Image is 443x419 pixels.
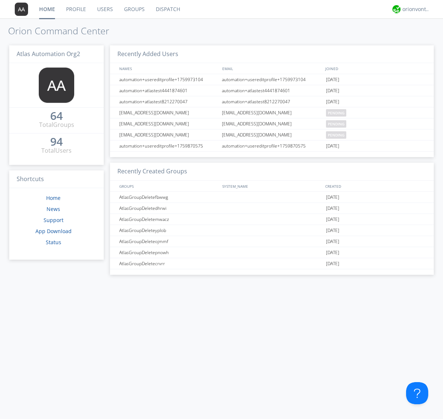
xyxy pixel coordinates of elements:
div: Total Groups [39,121,74,129]
a: Home [46,194,61,201]
span: [DATE] [326,258,339,269]
div: AtlasGroupDeletemwacz [117,214,220,225]
div: orionvontas+atlas+automation+org2 [402,6,430,13]
a: Support [44,217,63,224]
span: [DATE] [326,192,339,203]
h3: Recently Created Groups [110,163,434,181]
span: [DATE] [326,74,339,85]
span: [DATE] [326,141,339,152]
span: Atlas Automation Org2 [17,50,80,58]
div: AtlasGroupDeleteojmmf [117,236,220,247]
a: [EMAIL_ADDRESS][DOMAIN_NAME][EMAIL_ADDRESS][DOMAIN_NAME]pending [110,107,434,118]
span: [DATE] [326,225,339,236]
h3: Shortcuts [9,170,104,188]
a: [EMAIL_ADDRESS][DOMAIN_NAME][EMAIL_ADDRESS][DOMAIN_NAME]pending [110,118,434,129]
div: automation+usereditprofile+1759973104 [117,74,220,85]
div: AtlasGroupDeletecrvrr [117,258,220,269]
div: Total Users [41,146,72,155]
div: [EMAIL_ADDRESS][DOMAIN_NAME] [220,118,324,129]
div: NAMES [117,63,219,74]
a: App Download [35,228,72,235]
div: AtlasGroupDeletefbwwg [117,192,220,202]
span: [DATE] [326,236,339,247]
span: [DATE] [326,203,339,214]
div: [EMAIL_ADDRESS][DOMAIN_NAME] [220,129,324,140]
div: SYSTEM_NAME [220,181,323,191]
a: AtlasGroupDeletemwacz[DATE] [110,214,434,225]
img: 373638.png [39,67,74,103]
span: pending [326,109,346,117]
a: News [47,205,60,212]
div: 94 [50,138,63,145]
div: automation+atlastest4441874601 [220,85,324,96]
div: JOINED [323,63,427,74]
div: automation+atlastest8212270047 [220,96,324,107]
a: AtlasGroupDeletefbwwg[DATE] [110,192,434,203]
div: automation+usereditprofile+1759870575 [117,141,220,151]
div: GROUPS [117,181,219,191]
a: AtlasGroupDeleteojmmf[DATE] [110,236,434,247]
iframe: Toggle Customer Support [406,382,428,404]
a: 64 [50,112,63,121]
div: AtlasGroupDeletepnowh [117,247,220,258]
h3: Recently Added Users [110,45,434,63]
div: automation+atlastest4441874601 [117,85,220,96]
div: EMAIL [220,63,323,74]
a: AtlasGroupDeleteyplob[DATE] [110,225,434,236]
div: automation+usereditprofile+1759973104 [220,74,324,85]
a: 94 [50,138,63,146]
div: 64 [50,112,63,120]
a: AtlasGroupDeletepnowh[DATE] [110,247,434,258]
span: [DATE] [326,85,339,96]
a: AtlasGroupDeletecrvrr[DATE] [110,258,434,269]
div: [EMAIL_ADDRESS][DOMAIN_NAME] [117,118,220,129]
span: pending [326,131,346,139]
img: 373638.png [15,3,28,16]
a: AtlasGroupDeletedhrwi[DATE] [110,203,434,214]
div: CREATED [323,181,427,191]
span: pending [326,120,346,128]
div: automation+usereditprofile+1759870575 [220,141,324,151]
span: [DATE] [326,96,339,107]
a: automation+atlastest4441874601automation+atlastest4441874601[DATE] [110,85,434,96]
div: [EMAIL_ADDRESS][DOMAIN_NAME] [220,107,324,118]
a: automation+usereditprofile+1759973104automation+usereditprofile+1759973104[DATE] [110,74,434,85]
div: AtlasGroupDeleteyplob [117,225,220,236]
img: 29d36aed6fa347d5a1537e7736e6aa13 [392,5,401,13]
a: [EMAIL_ADDRESS][DOMAIN_NAME][EMAIL_ADDRESS][DOMAIN_NAME]pending [110,129,434,141]
div: automation+atlastest8212270047 [117,96,220,107]
span: [DATE] [326,247,339,258]
a: Status [46,239,61,246]
div: [EMAIL_ADDRESS][DOMAIN_NAME] [117,107,220,118]
div: [EMAIL_ADDRESS][DOMAIN_NAME] [117,129,220,140]
div: AtlasGroupDeletedhrwi [117,203,220,214]
span: [DATE] [326,214,339,225]
a: automation+usereditprofile+1759870575automation+usereditprofile+1759870575[DATE] [110,141,434,152]
a: automation+atlastest8212270047automation+atlastest8212270047[DATE] [110,96,434,107]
